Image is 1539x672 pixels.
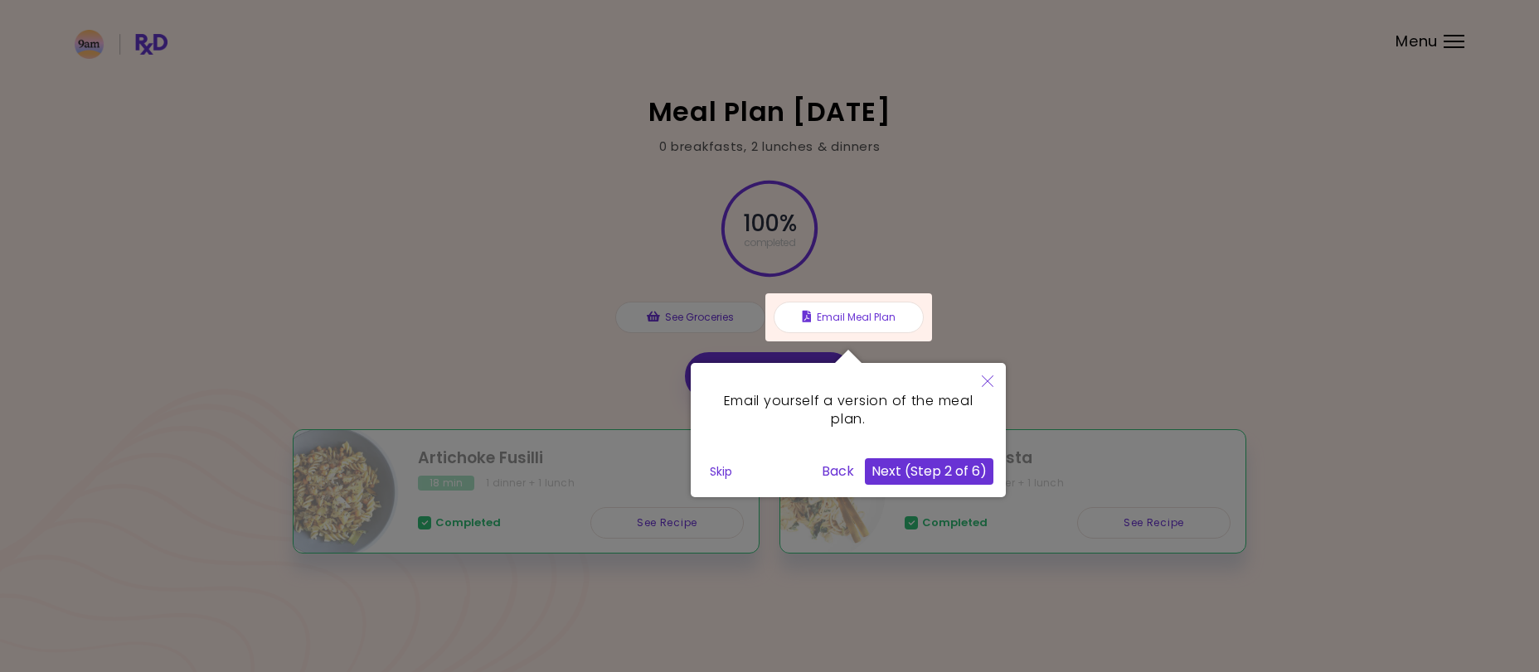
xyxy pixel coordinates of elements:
button: Close [969,363,1006,402]
button: Back [815,458,861,485]
div: Email yourself a version of the meal plan. [691,363,1006,497]
button: Next (Step 2 of 6) [865,458,993,485]
div: Email yourself a version of the meal plan. [703,375,993,446]
button: Skip [703,459,739,484]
